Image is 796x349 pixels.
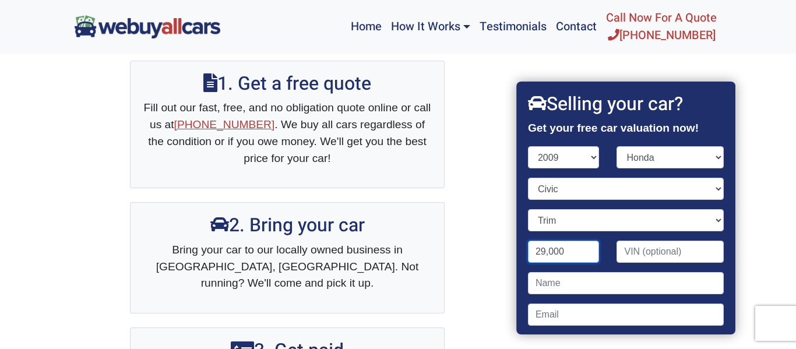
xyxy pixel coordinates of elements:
h2: 2. Bring your car [142,214,432,237]
a: How It Works [386,5,475,49]
input: Mileage [528,241,600,263]
h2: 1. Get a free quote [142,73,432,95]
strong: Get your free car valuation now! [528,122,699,134]
a: Home [346,5,386,49]
p: Bring your car to our locally owned business in [GEOGRAPHIC_DATA], [GEOGRAPHIC_DATA]. Not running... [142,242,432,292]
a: Testimonials [475,5,551,49]
a: Contact [551,5,601,49]
input: Name [528,272,724,294]
img: We Buy All Cars in NJ logo [75,15,220,38]
p: Fill out our fast, free, and no obligation quote online or call us at . We buy all cars regardles... [142,100,432,167]
a: Call Now For A Quote[PHONE_NUMBER] [601,5,721,49]
a: [PHONE_NUMBER] [174,118,275,131]
input: Email [528,304,724,326]
h2: Selling your car? [528,93,724,115]
input: VIN (optional) [617,241,724,263]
